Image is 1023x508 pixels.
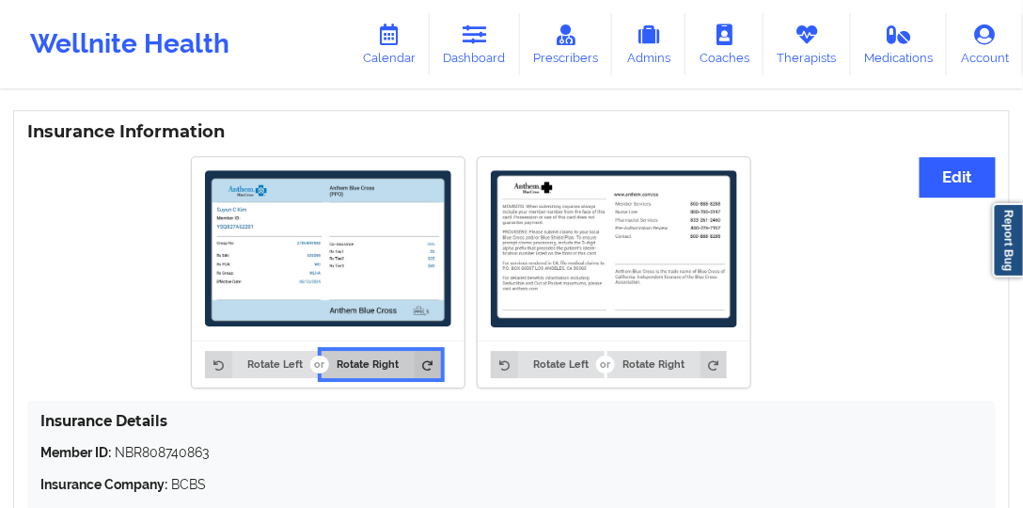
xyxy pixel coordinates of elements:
[205,170,451,327] img: Suyun Kim
[40,443,983,462] p: NBR808740863
[322,351,441,377] button: Rotate Right
[40,445,111,460] strong: Member ID:
[520,13,613,75] a: Prescribers
[612,13,685,75] a: Admins
[430,13,520,75] a: Dashboard
[491,170,737,327] img: Suyun Kim
[40,475,983,494] p: BCBS
[851,13,948,75] a: Medications
[205,351,318,377] button: Rotate Left
[685,13,763,75] a: Coaches
[40,477,167,492] strong: Insurance Company:
[491,351,604,377] button: Rotate Left
[40,412,983,430] h4: Insurance Details
[947,13,1023,75] a: Account
[763,13,851,75] a: Therapists
[607,351,727,377] button: Rotate Right
[920,157,996,198] button: Edit
[993,203,1023,278] a: Report Bug
[349,13,430,75] a: Calendar
[27,121,996,143] h3: Insurance Information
